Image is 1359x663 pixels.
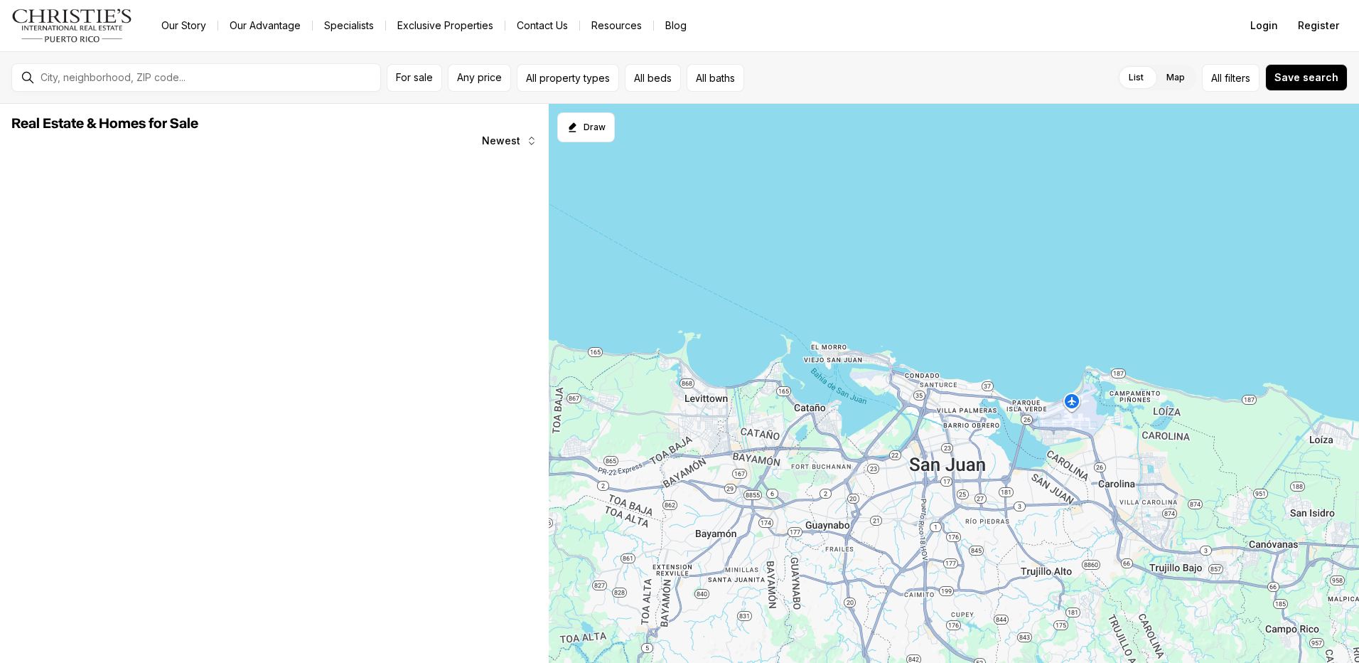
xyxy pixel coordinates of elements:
[1250,20,1278,31] span: Login
[1225,70,1250,85] span: filters
[218,16,312,36] a: Our Advantage
[482,135,520,147] span: Newest
[11,117,198,131] span: Real Estate & Homes for Sale
[1155,65,1196,90] label: Map
[1242,11,1287,40] button: Login
[448,64,511,92] button: Any price
[473,127,546,155] button: Newest
[313,16,385,36] a: Specialists
[1289,11,1348,40] button: Register
[386,16,505,36] a: Exclusive Properties
[457,72,502,83] span: Any price
[387,64,442,92] button: For sale
[1211,70,1222,85] span: All
[557,112,615,142] button: Start drawing
[11,9,133,43] img: logo
[150,16,217,36] a: Our Story
[654,16,698,36] a: Blog
[625,64,681,92] button: All beds
[1298,20,1339,31] span: Register
[1265,64,1348,91] button: Save search
[1117,65,1155,90] label: List
[580,16,653,36] a: Resources
[1274,72,1338,83] span: Save search
[517,64,619,92] button: All property types
[1202,64,1259,92] button: Allfilters
[505,16,579,36] button: Contact Us
[687,64,744,92] button: All baths
[396,72,433,83] span: For sale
